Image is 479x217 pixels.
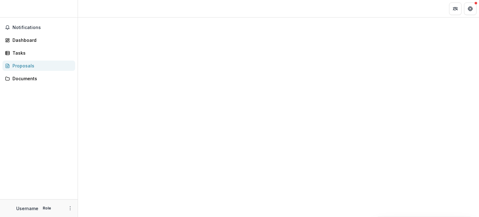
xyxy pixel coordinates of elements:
[12,62,70,69] div: Proposals
[2,22,75,32] button: Notifications
[2,48,75,58] a: Tasks
[12,75,70,82] div: Documents
[464,2,477,15] button: Get Help
[16,205,38,212] p: Username
[12,50,70,56] div: Tasks
[41,205,53,211] p: Role
[66,205,74,212] button: More
[12,37,70,43] div: Dashboard
[2,35,75,45] a: Dashboard
[449,2,462,15] button: Partners
[2,73,75,84] a: Documents
[12,25,73,30] span: Notifications
[2,61,75,71] a: Proposals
